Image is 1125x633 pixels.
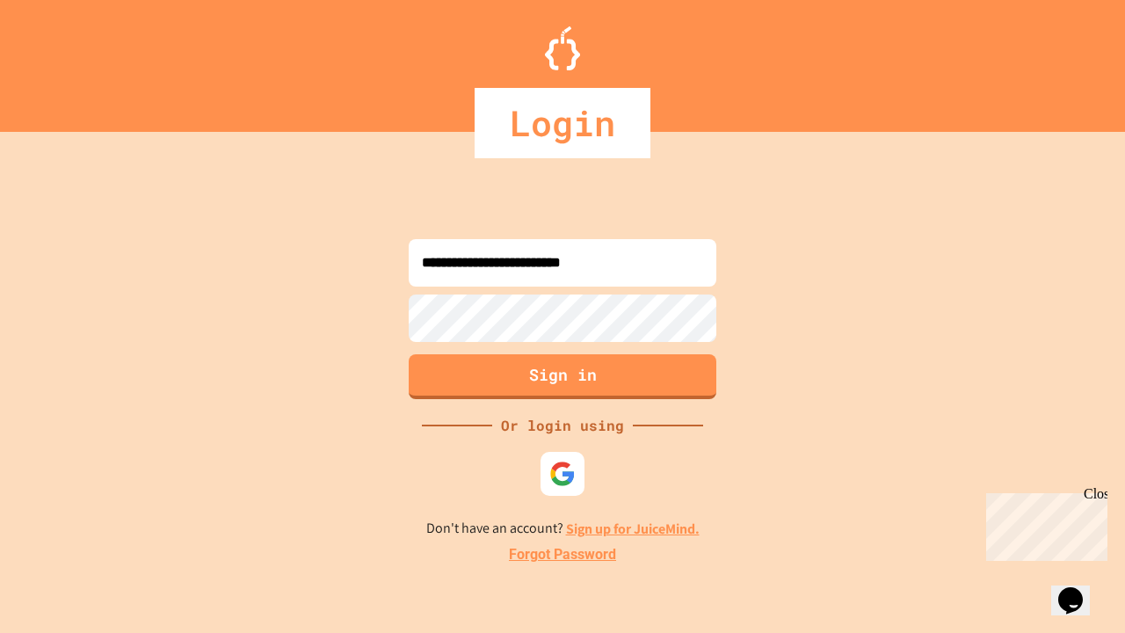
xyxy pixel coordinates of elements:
div: Chat with us now!Close [7,7,121,112]
img: Logo.svg [545,26,580,70]
div: Login [475,88,650,158]
iframe: chat widget [979,486,1107,561]
a: Sign up for JuiceMind. [566,520,700,538]
iframe: chat widget [1051,563,1107,615]
img: google-icon.svg [549,461,576,487]
div: Or login using [492,415,633,436]
p: Don't have an account? [426,518,700,540]
a: Forgot Password [509,544,616,565]
button: Sign in [409,354,716,399]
